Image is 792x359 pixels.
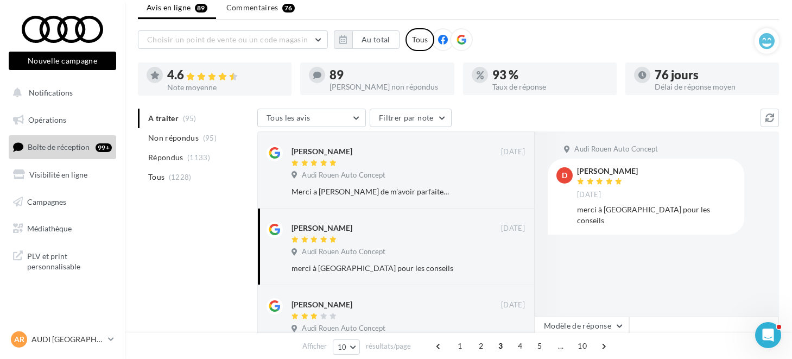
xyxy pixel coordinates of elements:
[338,343,347,351] span: 10
[29,88,73,97] span: Notifications
[96,143,112,152] div: 99+
[187,153,210,162] span: (1133)
[29,170,87,179] span: Visibilité en ligne
[366,341,411,351] span: résultats/page
[27,224,72,233] span: Médiathèque
[28,142,90,152] span: Boîte de réception
[7,163,118,186] a: Visibilité en ligne
[28,115,66,124] span: Opérations
[577,204,736,226] div: merci à [GEOGRAPHIC_DATA] pour les conseils
[167,84,283,91] div: Note moyenne
[501,300,525,310] span: [DATE]
[655,83,770,91] div: Délai de réponse moyen
[330,69,445,81] div: 89
[333,339,360,355] button: 10
[226,2,278,13] span: Commentaires
[292,186,454,197] div: Merci a [PERSON_NAME] de m'avoir parfaitement conseillé sur l'achat de mon audi de rêve je vous c...
[562,170,567,181] span: d
[330,83,445,91] div: [PERSON_NAME] non répondus
[148,172,164,182] span: Tous
[7,135,118,159] a: Boîte de réception99+
[352,30,400,49] button: Au total
[7,191,118,213] a: Campagnes
[577,190,601,200] span: [DATE]
[31,334,104,345] p: AUDI [GEOGRAPHIC_DATA]
[27,197,66,206] span: Campagnes
[292,146,352,157] div: [PERSON_NAME]
[292,263,454,274] div: merci à [GEOGRAPHIC_DATA] pour les conseils
[7,217,118,240] a: Médiathèque
[577,167,638,175] div: [PERSON_NAME]
[148,152,183,163] span: Répondus
[472,337,490,355] span: 2
[14,334,24,345] span: AR
[302,324,385,333] span: Audi Rouen Auto Concept
[302,341,327,351] span: Afficher
[531,337,548,355] span: 5
[203,134,217,142] span: (95)
[9,329,116,350] a: AR AUDI [GEOGRAPHIC_DATA]
[755,322,781,348] iframe: Intercom live chat
[552,337,569,355] span: ...
[655,69,770,81] div: 76 jours
[334,30,400,49] button: Au total
[147,35,308,44] span: Choisir un point de vente ou un code magasin
[574,144,658,154] span: Audi Rouen Auto Concept
[492,83,608,91] div: Taux de réponse
[138,30,328,49] button: Choisir un point de vente ou un code magasin
[9,52,116,70] button: Nouvelle campagne
[501,147,525,157] span: [DATE]
[535,317,629,335] button: Modèle de réponse
[302,247,385,257] span: Audi Rouen Auto Concept
[573,337,591,355] span: 10
[501,224,525,234] span: [DATE]
[302,171,385,180] span: Audi Rouen Auto Concept
[27,249,112,272] span: PLV et print personnalisable
[7,244,118,276] a: PLV et print personnalisable
[405,28,434,51] div: Tous
[292,223,352,234] div: [PERSON_NAME]
[7,109,118,131] a: Opérations
[169,173,192,181] span: (1228)
[148,133,199,143] span: Non répondus
[267,113,311,122] span: Tous les avis
[257,109,366,127] button: Tous les avis
[7,81,114,104] button: Notifications
[282,4,295,12] div: 76
[511,337,529,355] span: 4
[492,69,608,81] div: 93 %
[492,337,509,355] span: 3
[292,299,352,310] div: [PERSON_NAME]
[167,69,283,81] div: 4.6
[451,337,468,355] span: 1
[370,109,452,127] button: Filtrer par note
